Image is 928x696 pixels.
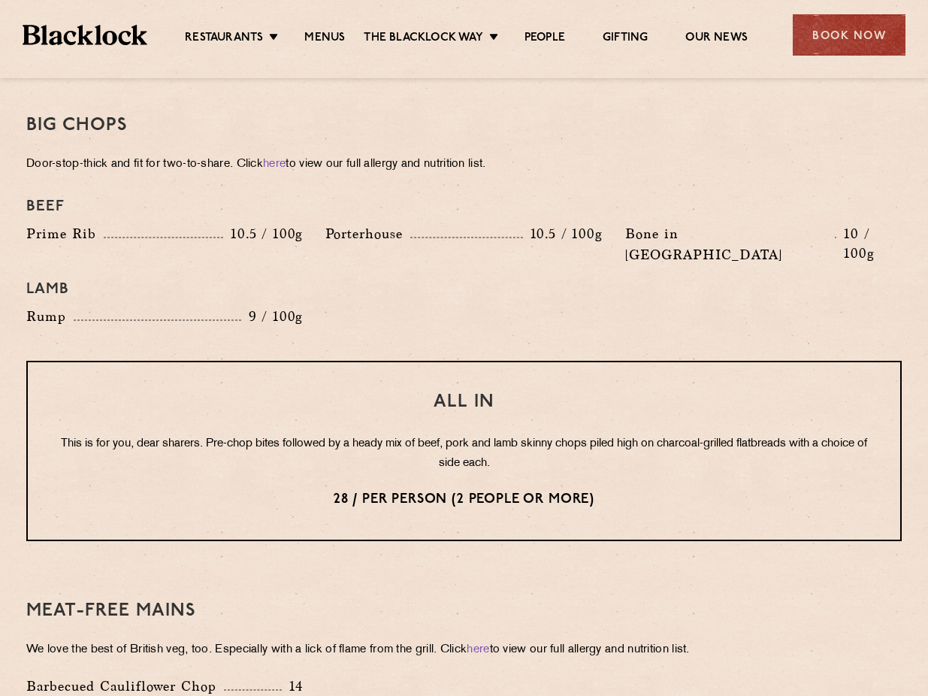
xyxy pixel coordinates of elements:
p: This is for you, dear sharers. Pre-chop bites followed by a heady mix of beef, pork and lamb skin... [58,434,870,474]
p: Prime Rib [26,223,104,244]
h4: Lamb [26,280,902,298]
p: Door-stop-thick and fit for two-to-share. Click to view our full allergy and nutrition list. [26,154,902,175]
a: Restaurants [185,31,263,47]
h3: All In [58,392,870,412]
h3: Big Chops [26,116,902,135]
p: Porterhouse [325,223,410,244]
h3: Meat-Free mains [26,601,902,621]
p: 14 [282,676,304,696]
p: Bone in [GEOGRAPHIC_DATA] [625,223,836,265]
img: BL_Textured_Logo-footer-cropped.svg [23,25,147,46]
p: 10.5 / 100g [223,224,303,244]
a: Gifting [603,31,648,47]
p: We love the best of British veg, too. Especially with a lick of flame from the grill. Click to vi... [26,640,902,661]
a: here [263,159,286,170]
div: Book Now [793,14,905,56]
a: Our News [685,31,748,47]
a: The Blacklock Way [364,31,482,47]
a: People [524,31,565,47]
p: 28 / per person (2 people or more) [58,490,870,510]
a: here [467,644,489,655]
a: Menus [304,31,345,47]
p: 10.5 / 100g [523,224,603,244]
p: 10 / 100g [836,224,902,263]
p: 9 / 100g [241,307,304,326]
p: Rump [26,306,74,327]
h4: Beef [26,198,902,216]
